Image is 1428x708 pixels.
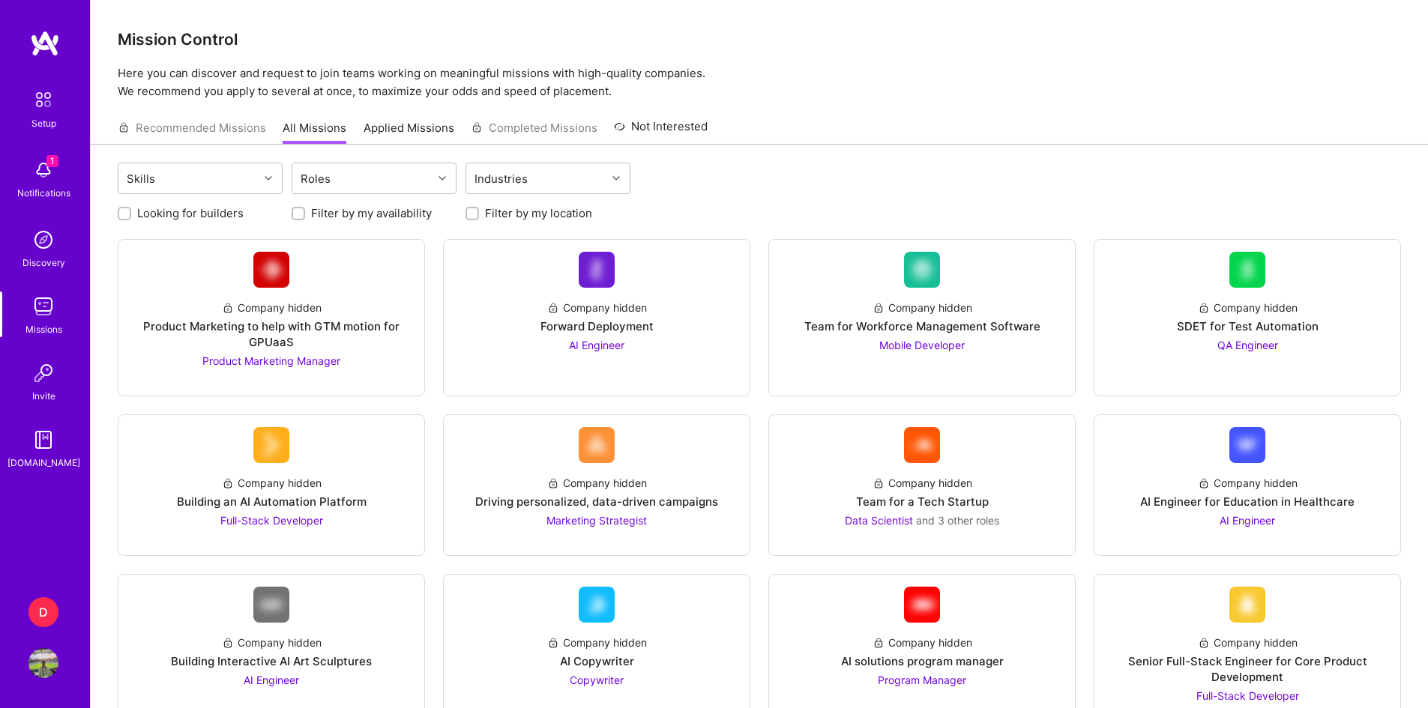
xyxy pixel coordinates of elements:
[546,514,647,527] span: Marketing Strategist
[28,358,58,388] img: Invite
[1217,339,1278,351] span: QA Engineer
[32,388,55,404] div: Invite
[28,291,58,321] img: teamwork
[123,168,159,190] div: Skills
[118,64,1401,100] p: Here you can discover and request to join teams working on meaningful missions with high-quality ...
[781,427,1063,543] a: Company LogoCompany hiddenTeam for a Tech StartupData Scientist and 3 other roles
[265,175,272,182] i: icon Chevron
[46,155,58,167] span: 1
[22,255,65,270] div: Discovery
[614,118,708,145] a: Not Interested
[25,321,62,337] div: Missions
[253,427,289,463] img: Company Logo
[579,252,615,288] img: Company Logo
[1229,252,1265,288] img: Company Logo
[25,648,62,678] a: User Avatar
[856,494,989,509] div: Team for a Tech Startup
[804,318,1040,334] div: Team for Workforce Management Software
[220,514,323,527] span: Full-Stack Developer
[904,427,940,463] img: Company Logo
[1198,635,1298,650] div: Company hidden
[547,300,647,315] div: Company hidden
[570,674,624,686] span: Copywriter
[7,455,80,471] div: [DOMAIN_NAME]
[1106,252,1388,384] a: Company LogoCompany hiddenSDET for Test AutomationQA Engineer
[118,30,1401,49] h3: Mission Control
[873,635,972,650] div: Company hidden
[878,674,966,686] span: Program Manager
[28,84,59,115] img: setup
[25,597,62,627] a: D
[916,514,999,527] span: and 3 other roles
[547,635,647,650] div: Company hidden
[253,252,289,288] img: Company Logo
[439,175,446,182] i: icon Chevron
[841,653,1004,669] div: AI solutions program manager
[283,120,346,145] a: All Missions
[569,339,624,351] span: AI Engineer
[1229,587,1265,623] img: Company Logo
[456,427,738,543] a: Company LogoCompany hiddenDriving personalized, data-driven campaignsMarketing Strategist
[873,300,972,315] div: Company hidden
[579,427,615,463] img: Company Logo
[28,597,58,627] div: D
[30,30,60,57] img: logo
[781,252,1063,384] a: Company LogoCompany hiddenTeam for Workforce Management SoftwareMobile Developer
[612,175,620,182] i: icon Chevron
[1177,318,1319,334] div: SDET for Test Automation
[177,494,367,509] div: Building an AI Automation Platform
[873,475,972,491] div: Company hidden
[1106,427,1388,543] a: Company LogoCompany hiddenAI Engineer for Education in HealthcareAI Engineer
[485,205,592,221] label: Filter by my location
[17,185,70,201] div: Notifications
[1229,427,1265,463] img: Company Logo
[130,252,412,384] a: Company LogoCompany hiddenProduct Marketing to help with GTM motion for GPUaaSProduct Marketing M...
[137,205,244,221] label: Looking for builders
[547,475,647,491] div: Company hidden
[1196,689,1299,702] span: Full-Stack Developer
[1198,300,1298,315] div: Company hidden
[297,168,334,190] div: Roles
[904,252,940,288] img: Company Logo
[456,252,738,384] a: Company LogoCompany hiddenForward DeploymentAI Engineer
[244,674,299,686] span: AI Engineer
[130,318,412,350] div: Product Marketing to help with GTM motion for GPUaaS
[904,587,940,623] img: Company Logo
[311,205,432,221] label: Filter by my availability
[28,155,58,185] img: bell
[130,427,412,543] a: Company LogoCompany hiddenBuilding an AI Automation PlatformFull-Stack Developer
[540,318,654,334] div: Forward Deployment
[879,339,965,351] span: Mobile Developer
[171,653,372,669] div: Building Interactive AI Art Sculptures
[28,648,58,678] img: User Avatar
[28,225,58,255] img: discovery
[560,653,634,669] div: AI Copywriter
[364,120,454,145] a: Applied Missions
[222,475,322,491] div: Company hidden
[28,425,58,455] img: guide book
[1220,514,1275,527] span: AI Engineer
[1140,494,1355,509] div: AI Engineer for Education in Healthcare
[475,494,718,509] div: Driving personalized, data-driven campaigns
[579,587,615,623] img: Company Logo
[845,514,913,527] span: Data Scientist
[222,300,322,315] div: Company hidden
[1106,653,1388,685] div: Senior Full-Stack Engineer for Core Product Development
[31,115,56,131] div: Setup
[471,168,531,190] div: Industries
[1198,475,1298,491] div: Company hidden
[202,354,340,367] span: Product Marketing Manager
[253,587,289,623] img: Company Logo
[222,635,322,650] div: Company hidden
